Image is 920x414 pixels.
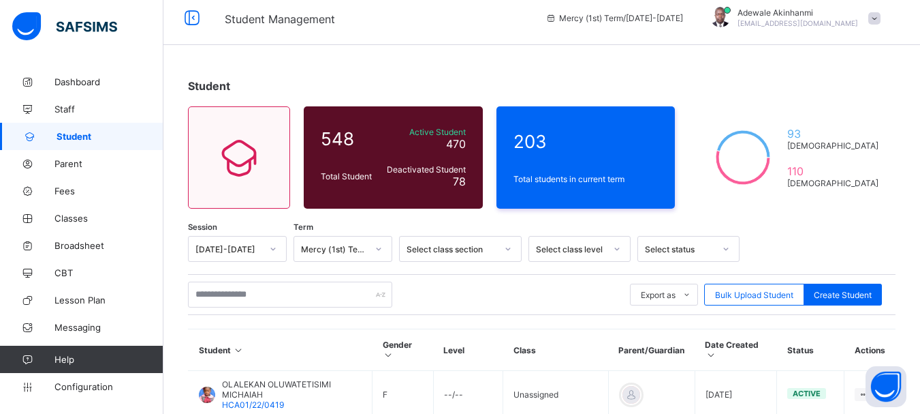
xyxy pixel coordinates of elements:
i: Sort in Ascending Order [383,350,394,360]
span: Active Student [384,127,466,137]
span: active [793,389,821,398]
span: Lesson Plan [54,295,163,306]
span: 548 [321,128,377,149]
th: Actions [844,329,895,371]
span: OLALEKAN OLUWATETISIMI MICHAIAH [222,379,362,400]
span: 78 [453,175,466,188]
img: safsims [12,12,117,41]
th: Date Created [695,329,777,371]
i: Sort in Ascending Order [233,345,244,355]
span: Term [294,222,313,232]
span: Student Management [225,12,335,26]
div: Mercy (1st) Term [301,244,367,254]
div: Select class section [407,244,496,254]
div: Total Student [317,168,381,185]
span: 93 [787,127,878,141]
th: Gender [372,329,434,371]
span: [EMAIL_ADDRESS][DOMAIN_NAME] [737,19,858,27]
div: Select class level [536,244,605,254]
span: CBT [54,267,163,278]
div: [DATE]-[DATE] [195,244,261,254]
span: 470 [446,137,466,151]
span: Dashboard [54,76,163,87]
span: [DEMOGRAPHIC_DATA] [787,178,878,188]
span: 203 [513,131,659,152]
span: Broadsheet [54,240,163,251]
span: Help [54,354,163,365]
span: session/term information [545,13,683,23]
span: Adewale Akinhanmi [737,8,858,18]
button: Open asap [866,366,906,407]
span: Create Student [814,290,872,300]
th: Student [189,329,372,371]
span: HCA01/22/0419 [222,400,284,410]
th: Level [433,329,503,371]
span: Session [188,222,217,232]
span: Student [57,131,163,142]
span: Bulk Upload Student [715,290,793,300]
i: Sort in Ascending Order [705,350,716,360]
th: Parent/Guardian [608,329,695,371]
span: [DEMOGRAPHIC_DATA] [787,141,878,151]
span: Messaging [54,322,163,333]
span: Total students in current term [513,174,659,184]
span: Staff [54,104,163,115]
span: Configuration [54,381,163,392]
span: Student [188,79,230,93]
th: Class [503,329,609,371]
span: Export as [641,290,676,300]
span: Parent [54,158,163,169]
span: 110 [787,164,878,178]
span: Deactivated Student [384,164,466,175]
div: AdewaleAkinhanmi [697,7,887,29]
div: Select status [645,244,714,254]
th: Status [777,329,844,371]
span: Classes [54,213,163,224]
span: Fees [54,186,163,196]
